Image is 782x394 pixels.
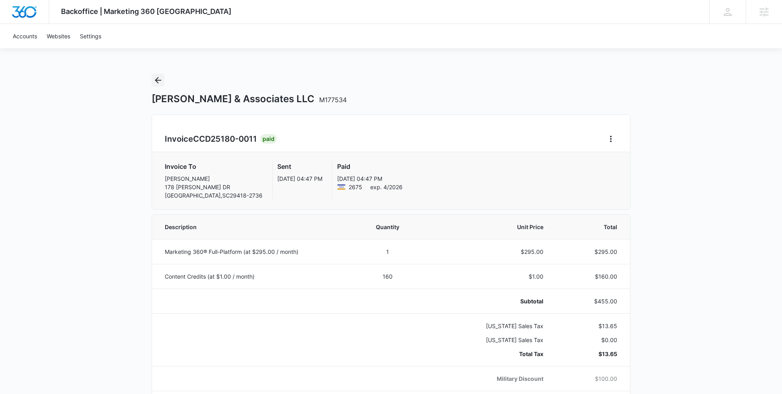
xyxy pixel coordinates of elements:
[604,133,617,145] button: Home
[277,162,322,171] h3: Sent
[61,7,231,16] span: Backoffice | Marketing 360 [GEOGRAPHIC_DATA]
[8,24,42,48] a: Accounts
[563,272,617,281] p: $160.00
[563,247,617,256] p: $295.00
[433,247,543,256] p: $295.00
[433,350,543,358] p: Total Tax
[75,24,106,48] a: Settings
[337,162,403,171] h3: Paid
[433,322,543,330] p: [US_STATE] Sales Tax
[319,96,347,104] span: M177534
[165,174,263,200] p: [PERSON_NAME] 178 [PERSON_NAME] DR [GEOGRAPHIC_DATA] , SC 29418-2736
[433,297,543,305] p: Subtotal
[349,183,362,191] span: Visa ending with
[433,272,543,281] p: $1.00
[352,264,424,289] td: 160
[260,134,277,144] div: Paid
[42,24,75,48] a: Websites
[563,223,617,231] span: Total
[563,350,617,358] p: $13.65
[563,374,617,383] p: $100.00
[433,336,543,344] p: [US_STATE] Sales Tax
[433,223,543,231] span: Unit Price
[165,223,342,231] span: Description
[165,133,260,145] h2: Invoice
[337,174,403,183] p: [DATE] 04:47 PM
[433,374,543,383] p: Military Discount
[193,134,257,144] span: CCD25180-0011
[563,322,617,330] p: $13.65
[563,297,617,305] p: $455.00
[563,336,617,344] p: $0.00
[277,174,322,183] p: [DATE] 04:47 PM
[152,93,347,105] h1: [PERSON_NAME] & Associates LLC
[165,247,342,256] p: Marketing 360® Full-Platform (at $295.00 / month)
[165,272,342,281] p: Content Credits (at $1.00 / month)
[152,74,164,87] button: Back
[352,239,424,264] td: 1
[370,183,403,191] span: exp. 4/2026
[361,223,414,231] span: Quantity
[165,162,263,171] h3: Invoice To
